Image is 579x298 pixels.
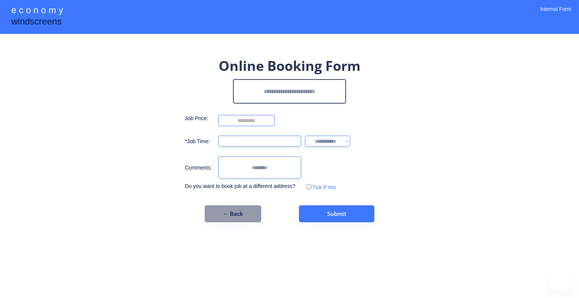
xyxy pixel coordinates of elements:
div: windscreens [11,15,61,30]
div: Comments: [185,164,214,172]
button: ← Back [205,205,261,222]
button: Submit [299,205,374,222]
div: Job Price: [185,115,214,122]
div: Online Booking Form [219,57,360,75]
div: Do you want to book job at a different address? [185,183,301,190]
iframe: Button to launch messaging window [549,268,573,292]
div: Internal Form [540,6,571,23]
div: *Job Time: [185,138,214,145]
label: Tick if Yes [312,184,336,190]
div: e c o n o m y [11,4,63,18]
